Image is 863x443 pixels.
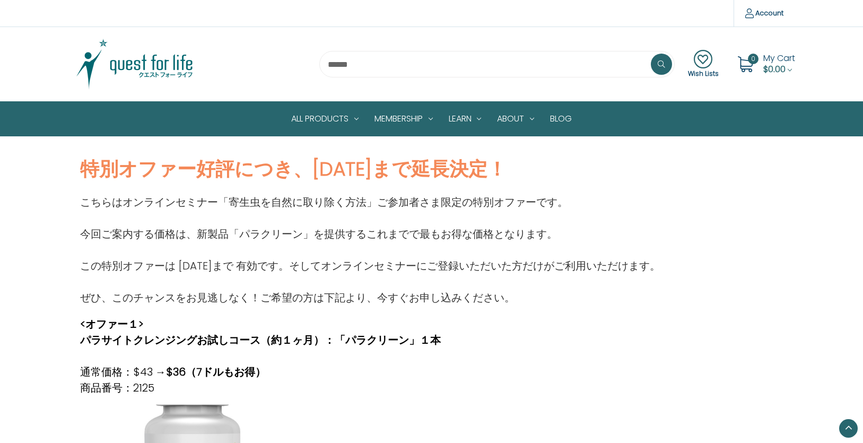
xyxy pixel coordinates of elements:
[80,317,144,332] strong: <オファー１>
[80,290,660,306] p: ぜひ、このチャンスをお見逃しなく！ご希望の方は下記より、今すぐお申し込みください。
[763,52,795,64] span: My Cart
[80,155,507,183] strong: 特別オファー好評につき、[DATE]まで延長決定！
[763,52,795,75] a: Cart with 0 items
[688,50,719,79] a: Wish Lists
[763,63,786,75] span: $0.00
[441,102,490,136] a: Learn
[80,194,660,210] p: こちらはオンラインセミナー「寄生虫を自然に取り除く方法」ご参加者さま限定の特別オファーです。
[367,102,441,136] a: Membership
[80,258,660,274] p: この特別オファーは [DATE]まで 有効です。そしてオンラインセミナーにご登録いただいた方だけがご利用いただけます。
[80,226,660,242] p: 今回ご案内する価格は、新製品「パラクリーン」を提供するこれまでで最もお得な価格となります。
[80,333,441,348] strong: パラサイトクレンジングお試しコース（約１ヶ月）：「パラクリーン」１本
[283,102,367,136] a: All Products
[748,54,759,64] span: 0
[542,102,580,136] a: Blog
[166,364,266,379] strong: $36（7ドルもお得）
[80,364,441,380] p: 通常価格：$43 →
[489,102,542,136] a: About
[80,380,441,396] p: 商品番号：2125
[68,38,201,91] img: Quest Group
